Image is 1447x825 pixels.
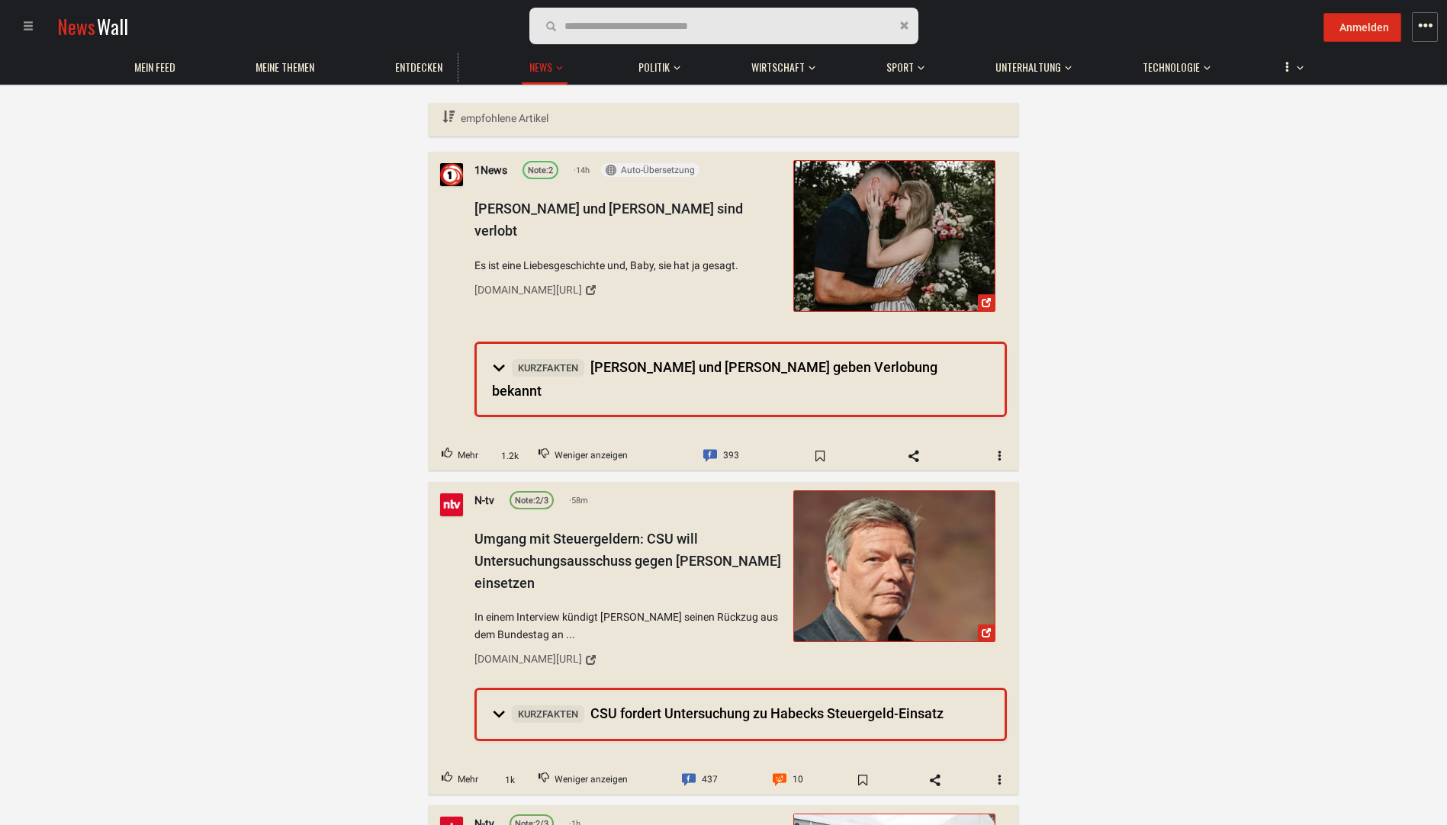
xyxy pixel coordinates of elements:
button: Wirtschaft [744,46,815,82]
summary: Kurzfakten[PERSON_NAME] und [PERSON_NAME] geben Verlobung bekannt [477,344,1005,415]
button: Sport [879,46,924,82]
img: Taylor Swift und Travis Kelce sind verlobt [794,161,995,311]
button: Technologie [1135,46,1211,82]
span: Kurzfakten [512,705,584,722]
span: Kurzfakten [512,359,584,377]
span: News [529,60,552,74]
a: Taylor Swift und Travis Kelce sind verlobt [793,160,995,312]
img: Profilbild von 1News [440,163,463,186]
a: Sport [879,53,921,82]
span: [PERSON_NAME] und [PERSON_NAME] sind verlobt [474,201,743,239]
span: Bookmark [841,768,885,792]
span: Weniger anzeigen [555,446,628,466]
a: Comment [760,766,816,795]
span: 1.2k [497,449,523,464]
span: Mehr [458,446,478,466]
a: [DOMAIN_NAME][URL] [474,647,783,673]
span: Note: [515,496,535,506]
span: Weniger anzeigen [555,770,628,790]
div: 2 [528,164,553,178]
button: Politik [631,46,680,82]
span: Unterhaltung [995,60,1061,74]
button: News [522,46,568,85]
a: empfohlene Artikel [440,103,551,134]
button: Downvote [526,441,641,470]
a: N-tv [474,492,494,509]
span: Umgang mit Steuergeldern: CSU will Untersuchungsausschuss gegen [PERSON_NAME] einsetzen [474,531,781,591]
img: Profilbild von N-tv [440,493,463,516]
div: [DOMAIN_NAME][URL] [474,650,582,667]
span: In einem Interview kündigt [PERSON_NAME] seinen Rückzug aus dem Bundestag an ... [474,608,783,643]
span: 58m [569,493,588,507]
span: Wall [97,12,128,40]
span: CSU fordert Untersuchung zu Habecks Steuergeld-Einsatz [512,705,944,721]
button: Downvote [526,766,641,795]
span: Politik [638,60,670,74]
a: Comment [690,441,752,470]
button: Upvote [429,766,491,795]
a: Comment [669,766,731,795]
img: Umgang mit Steuergeldern: CSU will Untersuchungsausschuss gegen Habeck ... [794,491,995,641]
span: Technologie [1143,60,1200,74]
button: Unterhaltung [988,46,1072,82]
a: Wirtschaft [744,53,812,82]
span: Sport [886,60,914,74]
span: 437 [702,770,718,790]
span: 393 [723,446,739,466]
span: [PERSON_NAME] und [PERSON_NAME] geben Verlobung bekannt [492,359,937,399]
a: Technologie [1135,53,1207,82]
button: Upvote [429,441,491,470]
a: Politik [631,53,677,82]
a: Unterhaltung [988,53,1069,82]
span: Bookmark [798,444,842,468]
span: 14h [574,164,590,178]
span: Wirtschaft [751,60,805,74]
span: Anmelden [1339,21,1389,34]
a: Note:2/3 [510,491,554,509]
a: News [522,53,560,82]
div: 2/3 [515,494,548,508]
button: Auto-Übersetzung [601,163,699,177]
a: Umgang mit Steuergeldern: CSU will Untersuchungsausschuss gegen Habeck ... [793,490,995,642]
span: Share [892,444,936,468]
summary: KurzfaktenCSU fordert Untersuchung zu Habecks Steuergeld-Einsatz [477,690,1005,739]
a: NewsWall [57,12,128,40]
a: 1News [474,162,507,178]
span: Meine Themen [256,60,314,74]
span: Entdecken [395,60,442,74]
span: News [57,12,95,40]
a: [DOMAIN_NAME][URL] [474,278,783,303]
button: Anmelden [1323,13,1401,42]
span: Es ist eine Liebesgeschichte und, Baby, sie hat ja gesagt. [474,257,783,274]
span: Share [913,768,957,792]
div: [DOMAIN_NAME][URL] [474,281,582,298]
span: Mehr [458,770,478,790]
span: 1k [497,772,523,787]
span: 10 [793,770,803,790]
span: empfohlene Artikel [461,112,548,124]
a: Note:2 [523,161,558,179]
span: Mein Feed [134,60,175,74]
span: Note: [528,165,548,175]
